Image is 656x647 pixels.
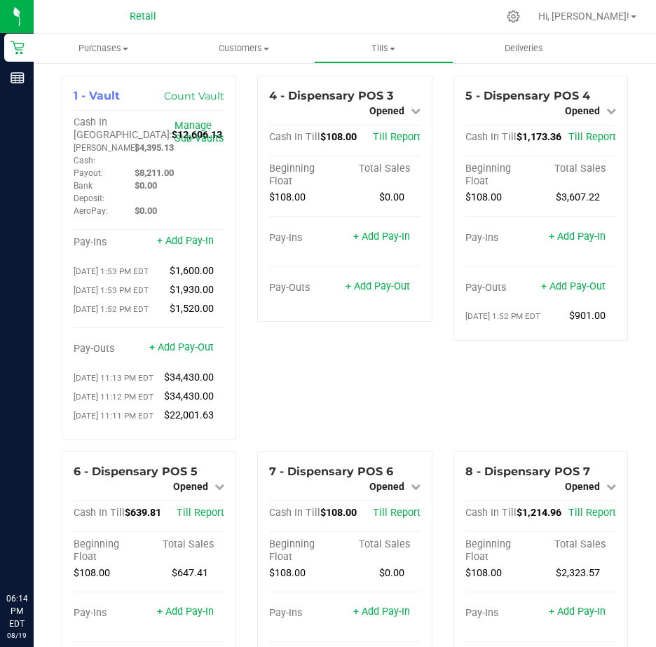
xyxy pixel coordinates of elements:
a: Purchases [34,34,174,63]
span: $2,323.57 [556,567,600,579]
div: Total Sales [149,538,225,551]
span: 4 - Dispensary POS 3 [269,89,393,102]
a: Tills [314,34,454,63]
p: 06:14 PM EDT [6,592,27,630]
span: [DATE] 1:52 PM EDT [465,311,540,321]
span: 7 - Dispensary POS 6 [269,465,393,478]
span: $1,520.00 [170,303,214,315]
iframe: Resource center [14,535,56,577]
span: $0.00 [135,205,157,216]
span: Retail [130,11,156,22]
a: Count Vault [164,90,224,102]
span: 8 - Dispensary POS 7 [465,465,590,478]
span: $1,930.00 [170,284,214,296]
div: Total Sales [345,163,421,175]
span: $108.00 [74,567,110,579]
span: Cash In Till [269,131,320,143]
span: $0.00 [379,567,404,579]
a: Till Report [568,131,616,143]
span: [DATE] 1:53 PM EDT [74,285,149,295]
div: Pay-Outs [269,282,345,294]
div: Pay-Ins [465,607,541,620]
span: $647.41 [172,567,208,579]
span: 5 - Dispensary POS 4 [465,89,590,102]
div: Pay-Ins [269,607,345,620]
p: 08/19 [6,630,27,641]
span: $22,001.63 [164,409,214,421]
span: [DATE] 11:11 PM EDT [74,411,153,421]
a: + Add Pay-Out [541,280,606,292]
span: $0.00 [135,180,157,191]
div: Total Sales [540,538,616,551]
span: Opened [565,481,600,492]
a: + Add Pay-Out [346,280,410,292]
span: $8,211.00 [135,168,174,178]
span: [DATE] 11:13 PM EDT [74,373,153,383]
a: Till Report [373,507,421,519]
span: Cash In Till [465,131,517,143]
a: Manage Sub-Vaults [175,120,224,144]
span: $4,395.13 [135,142,174,153]
a: Customers [174,34,314,63]
span: Hi, [PERSON_NAME]! [538,11,629,22]
a: + Add Pay-In [549,606,606,618]
div: Total Sales [345,538,421,551]
div: Beginning Float [465,163,541,188]
a: + Add Pay-In [353,606,410,618]
span: AeroPay: [74,206,108,216]
div: Pay-Ins [465,232,541,245]
a: Till Report [373,131,421,143]
span: $901.00 [569,310,606,322]
span: $108.00 [465,567,502,579]
span: $1,600.00 [170,265,214,277]
a: + Add Pay-In [157,235,214,247]
span: Payout: [74,168,103,178]
span: Opened [369,105,404,116]
div: Beginning Float [269,163,345,188]
inline-svg: Reports [11,71,25,85]
span: $108.00 [320,507,357,519]
span: $0.00 [379,191,404,203]
div: Pay-Ins [74,607,149,620]
span: Cash In Till [74,507,125,519]
inline-svg: Retail [11,41,25,55]
a: Till Report [177,507,224,519]
span: Opened [369,481,404,492]
span: $639.81 [125,507,161,519]
span: Cash In [GEOGRAPHIC_DATA]: [74,116,172,141]
span: Purchases [34,42,174,55]
div: Pay-Ins [269,232,345,245]
div: Beginning Float [74,538,149,564]
div: Beginning Float [465,538,541,564]
span: Deliveries [486,42,562,55]
span: $108.00 [269,567,306,579]
div: Total Sales [540,163,616,175]
span: [PERSON_NAME] Cash: [74,143,137,165]
a: Till Report [568,507,616,519]
span: Bank Deposit: [74,181,104,203]
span: Tills [315,42,453,55]
span: $1,214.96 [517,507,561,519]
span: $12,606.13 [172,129,222,141]
span: $108.00 [320,131,357,143]
span: $108.00 [465,191,502,203]
span: [DATE] 1:52 PM EDT [74,304,149,314]
span: $34,430.00 [164,390,214,402]
div: Beginning Float [269,538,345,564]
div: Pay-Outs [465,282,541,294]
span: 6 - Dispensary POS 5 [74,465,198,478]
span: Cash In Till [269,507,320,519]
span: 1 - Vault [74,89,120,102]
div: Pay-Ins [74,236,149,249]
span: [DATE] 1:53 PM EDT [74,266,149,276]
span: $3,607.22 [556,191,600,203]
span: Cash In Till [465,507,517,519]
a: + Add Pay-In [353,231,410,243]
span: $108.00 [269,191,306,203]
a: Deliveries [453,34,594,63]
